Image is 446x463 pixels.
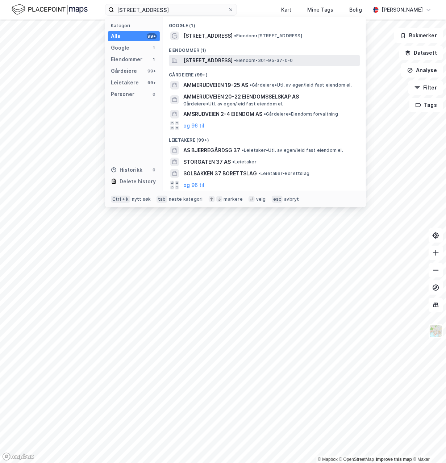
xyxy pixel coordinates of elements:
[409,98,443,112] button: Tags
[147,33,157,39] div: 99+
[234,58,236,63] span: •
[2,452,34,461] a: Mapbox homepage
[183,181,204,189] button: og 96 til
[151,57,157,62] div: 1
[151,91,157,97] div: 0
[183,169,257,178] span: SOLBAKKEN 37 BORETTSLAG
[163,17,366,30] div: Google (1)
[12,3,88,16] img: logo.f888ab2527a4732fd821a326f86c7f29.svg
[147,80,157,85] div: 99+
[264,111,266,117] span: •
[272,196,283,203] div: esc
[401,63,443,78] button: Analyse
[111,55,142,64] div: Eiendommer
[250,82,252,88] span: •
[169,196,203,202] div: neste kategori
[264,111,338,117] span: Gårdeiere • Eiendomsforvaltning
[163,66,366,79] div: Gårdeiere (99+)
[232,159,234,164] span: •
[307,5,333,14] div: Mine Tags
[349,5,362,14] div: Bolig
[163,42,366,55] div: Eiendommer (1)
[318,457,338,462] a: Mapbox
[284,196,299,202] div: avbryt
[258,171,260,176] span: •
[111,67,137,75] div: Gårdeiere
[382,5,423,14] div: [PERSON_NAME]
[157,196,167,203] div: tab
[250,82,352,88] span: Gårdeiere • Utl. av egen/leid fast eiendom el.
[408,80,443,95] button: Filter
[111,23,160,28] div: Kategori
[183,146,240,155] span: AS BJERREGÅRDSG 37
[234,33,302,39] span: Eiendom • [STREET_ADDRESS]
[242,147,343,153] span: Leietaker • Utl. av egen/leid fast eiendom el.
[183,92,357,101] span: AMMERUDVEIEN 20-22 EIENDOMSSELSKAP AS
[183,110,262,118] span: AMSRUDVEIEN 2-4 EIENDOM AS
[111,78,139,87] div: Leietakere
[232,159,257,165] span: Leietaker
[183,56,233,65] span: [STREET_ADDRESS]
[183,101,283,107] span: Gårdeiere • Utl. av egen/leid fast eiendom el.
[132,196,151,202] div: nytt søk
[256,196,266,202] div: velg
[151,167,157,173] div: 0
[111,32,121,41] div: Alle
[183,158,231,166] span: STORGATEN 37 AS
[120,177,156,186] div: Delete history
[183,121,204,130] button: og 96 til
[111,196,130,203] div: Ctrl + k
[376,457,412,462] a: Improve this map
[111,166,142,174] div: Historikk
[183,32,233,40] span: [STREET_ADDRESS]
[114,4,228,15] input: Søk på adresse, matrikkel, gårdeiere, leietakere eller personer
[234,33,236,38] span: •
[394,28,443,43] button: Bokmerker
[151,45,157,51] div: 1
[163,132,366,145] div: Leietakere (99+)
[111,43,129,52] div: Google
[242,147,244,153] span: •
[429,324,443,338] img: Z
[399,46,443,60] button: Datasett
[339,457,374,462] a: OpenStreetMap
[147,68,157,74] div: 99+
[224,196,243,202] div: markere
[111,90,134,99] div: Personer
[258,171,309,176] span: Leietaker • Borettslag
[281,5,291,14] div: Kart
[410,428,446,463] iframe: Chat Widget
[234,58,293,63] span: Eiendom • 301-95-37-0-0
[183,81,248,89] span: AMMERUDVEIEN 19-25 AS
